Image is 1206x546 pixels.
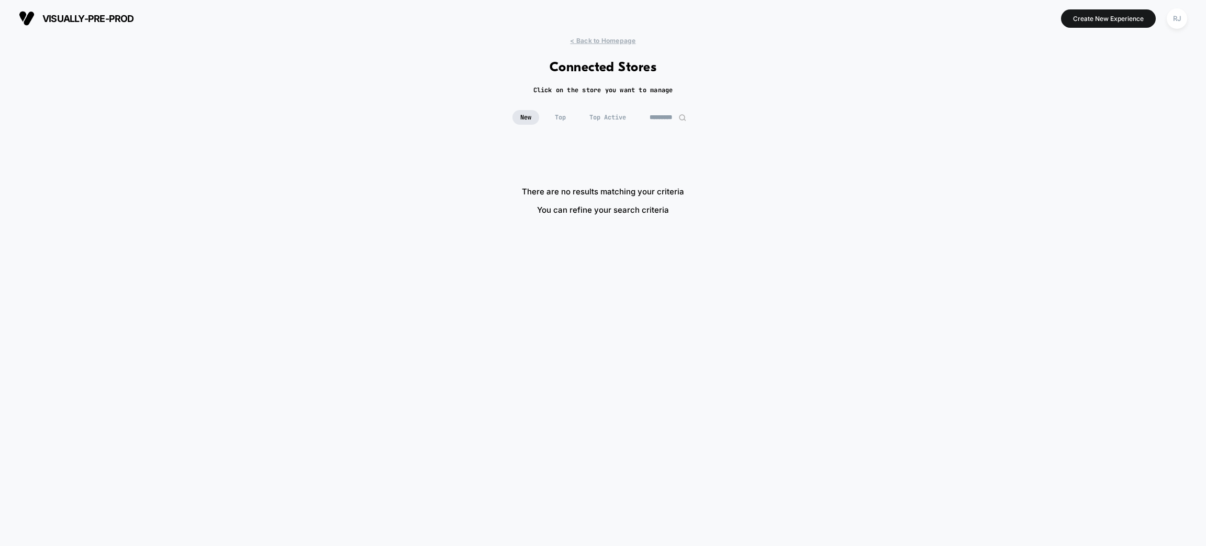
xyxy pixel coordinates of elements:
img: edit [678,114,686,122]
button: RJ [1164,8,1190,29]
span: New [512,110,539,125]
button: Create New Experience [1061,9,1156,28]
button: visually-pre-prod [16,10,137,27]
h2: Click on the store you want to manage [533,86,673,94]
span: visually-pre-prod [42,13,134,24]
span: Top [547,110,574,125]
img: Visually logo [19,10,35,26]
span: There are no results matching your criteria You can refine your search criteria [522,182,684,219]
span: < Back to Homepage [570,37,635,45]
span: Top Active [582,110,634,125]
div: RJ [1167,8,1187,29]
h1: Connected Stores [550,60,657,75]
